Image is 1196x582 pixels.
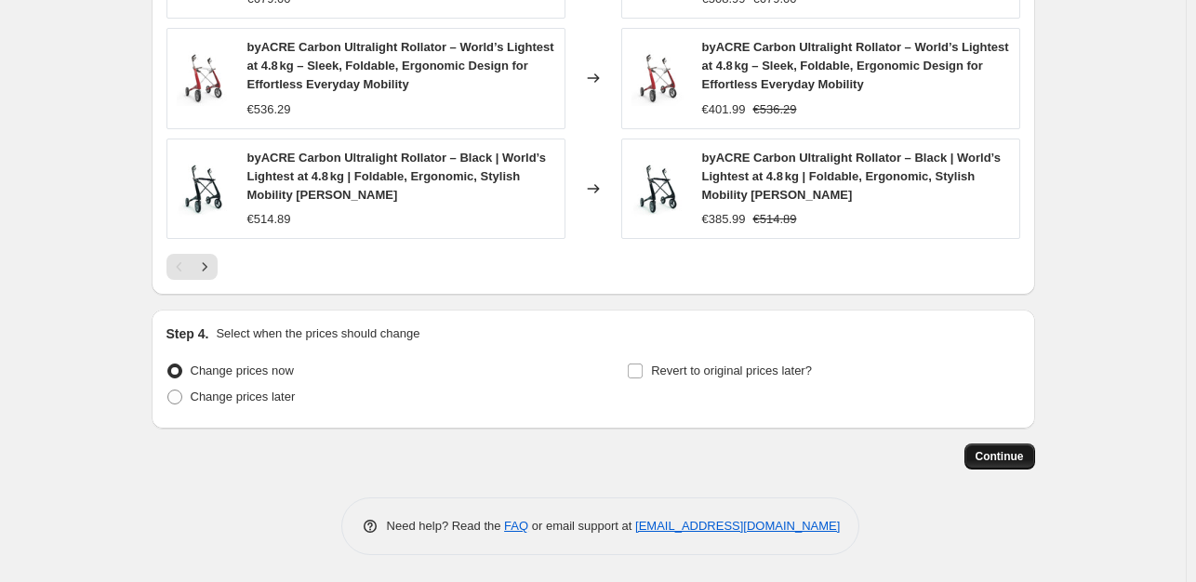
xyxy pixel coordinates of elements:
div: €536.29 [247,100,291,119]
h2: Step 4. [166,324,209,343]
span: Change prices now [191,364,294,377]
span: byACRE Carbon Ultralight Rollator – Black | World’s Lightest at 4.8 kg | Foldable, Ergonomic, Sty... [702,151,1001,202]
img: 5196vyjZ6OL_80x.jpg [631,50,687,106]
a: [EMAIL_ADDRESS][DOMAIN_NAME] [635,519,840,533]
span: or email support at [528,519,635,533]
span: Need help? Read the [387,519,505,533]
img: 5196vyjZ6OL_80x.jpg [177,50,233,106]
button: Continue [964,443,1035,470]
span: byACRE Carbon Ultralight Rollator – World’s Lightest at 4.8 kg – Sleek, Foldable, Ergonomic Desig... [247,40,554,91]
span: Revert to original prices later? [651,364,812,377]
span: byACRE Carbon Ultralight Rollator – World’s Lightest at 4.8 kg – Sleek, Foldable, Ergonomic Desig... [702,40,1009,91]
img: 617X_iL4pGL_80x.jpg [631,161,687,217]
strike: €514.89 [753,210,797,229]
span: Continue [976,449,1024,464]
img: 617X_iL4pGL_80x.jpg [177,161,233,217]
a: FAQ [504,519,528,533]
div: €401.99 [702,100,746,119]
div: €514.89 [247,210,291,229]
button: Next [192,254,218,280]
span: byACRE Carbon Ultralight Rollator – Black | World’s Lightest at 4.8 kg | Foldable, Ergonomic, Sty... [247,151,546,202]
strike: €536.29 [753,100,797,119]
p: Select when the prices should change [216,324,419,343]
span: Change prices later [191,390,296,403]
div: €385.99 [702,210,746,229]
nav: Pagination [166,254,218,280]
